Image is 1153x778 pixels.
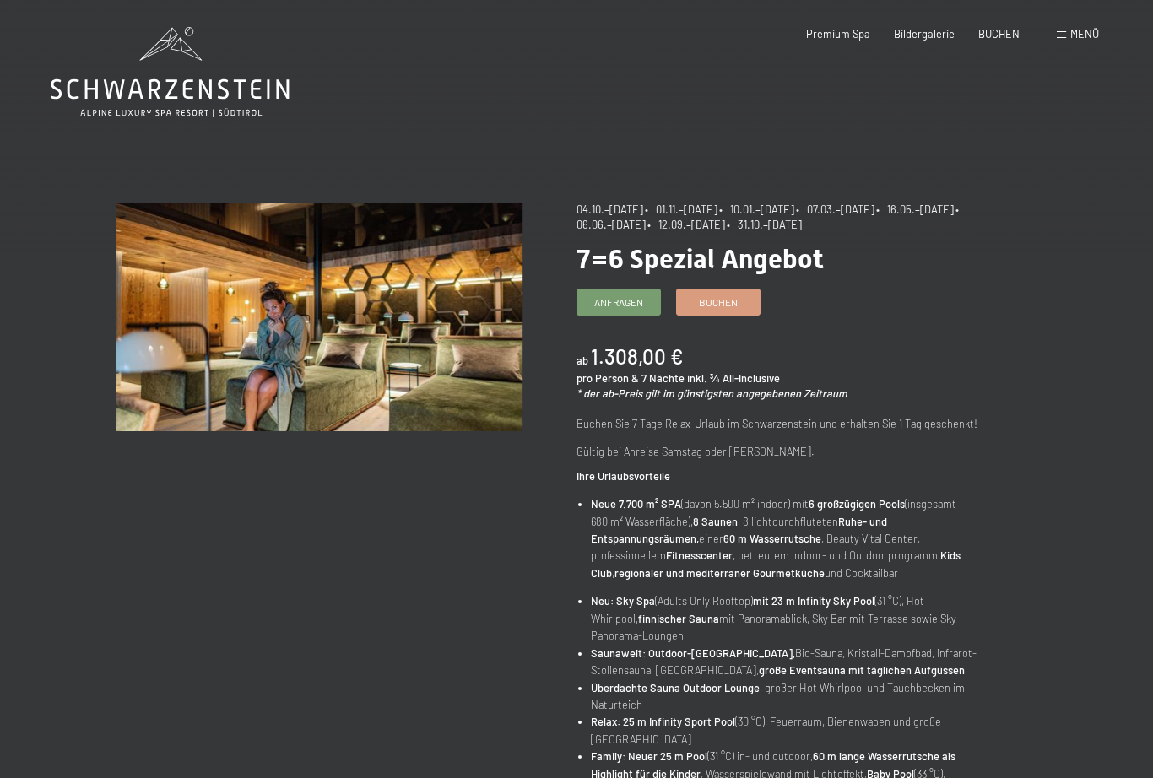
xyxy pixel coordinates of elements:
span: Anfragen [594,295,643,310]
strong: finnischer Sauna [638,612,719,625]
span: Buchen [699,295,738,310]
span: 7=6 Spezial Angebot [576,243,824,275]
p: Buchen Sie 7 Tage Relax-Urlaub im Schwarzenstein und erhalten Sie 1 Tag geschenkt! [576,415,983,432]
span: 04.10.–[DATE] [576,203,643,216]
a: BUCHEN [978,27,1020,41]
li: , großer Hot Whirlpool und Tauchbecken im Naturteich [591,679,983,714]
a: Premium Spa [806,27,870,41]
a: Bildergalerie [894,27,955,41]
strong: Saunawelt: Outdoor-[GEOGRAPHIC_DATA], [591,646,795,660]
strong: Ihre Urlaubsvorteile [576,469,670,483]
strong: 60 m Wasserrutsche [723,532,821,545]
strong: Fitnesscenter [666,548,733,562]
span: • 16.05.–[DATE] [876,203,954,216]
span: ab [576,354,588,367]
strong: Neue 7.700 m² SPA [591,497,681,511]
strong: Ruhe- und Entspannungsräumen, [591,515,887,545]
strong: Relax: 25 m Infinity Sport Pool [591,715,735,728]
span: • 06.06.–[DATE] [576,203,964,231]
span: • 31.10.–[DATE] [727,218,802,231]
a: Buchen [677,289,760,315]
strong: 6 großzügigen Pools [809,497,905,511]
strong: mit 23 m Infinity Sky Pool [753,594,874,608]
span: 7 Nächte [641,371,685,385]
li: Bio-Sauna, Kristall-Dampfbad, Infrarot-Stollensauna, [GEOGRAPHIC_DATA], [591,645,983,679]
span: pro Person & [576,371,639,385]
strong: regionaler und mediterraner Gourmetküche [614,566,825,580]
span: • 12.09.–[DATE] [647,218,725,231]
strong: 8 Saunen [693,515,738,528]
strong: Family: Neuer 25 m Pool [591,749,707,763]
strong: Überdachte Sauna Outdoor Lounge [591,681,760,694]
em: * der ab-Preis gilt im günstigsten angegebenen Zeitraum [576,386,847,400]
a: Anfragen [577,289,660,315]
strong: große Eventsauna mit täglichen Aufgüssen [759,663,965,677]
span: • 10.01.–[DATE] [719,203,794,216]
b: 1.308,00 € [591,344,683,369]
li: (30 °C), Feuerraum, Bienenwaben und große [GEOGRAPHIC_DATA] [591,713,983,748]
li: (davon 5.500 m² indoor) mit (insgesamt 680 m² Wasserfläche), , 8 lichtdurchfluteten einer , Beaut... [591,495,983,581]
p: Gültig bei Anreise Samstag oder [PERSON_NAME]. [576,443,983,460]
img: 7=6 Spezial Angebot [116,203,522,431]
li: (Adults Only Rooftop) (31 °C), Hot Whirlpool, mit Panoramablick, Sky Bar mit Terrasse sowie Sky P... [591,592,983,644]
span: • 07.03.–[DATE] [796,203,874,216]
span: • 01.11.–[DATE] [645,203,717,216]
strong: Kids Club [591,548,961,579]
span: Menü [1070,27,1099,41]
span: inkl. ¾ All-Inclusive [687,371,780,385]
strong: Neu: Sky Spa [591,594,655,608]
